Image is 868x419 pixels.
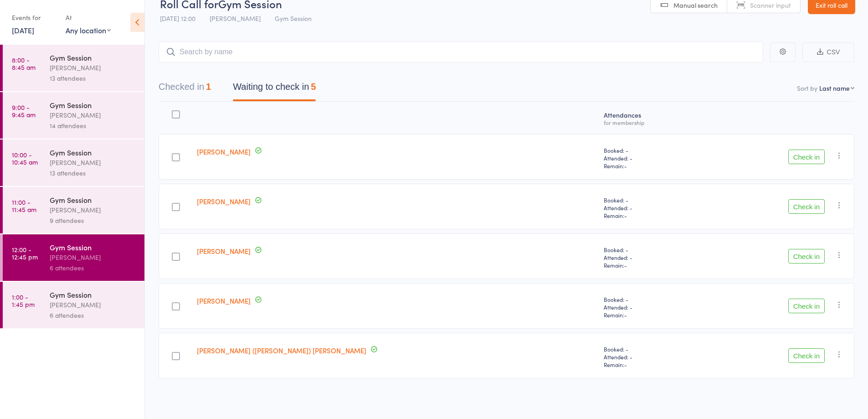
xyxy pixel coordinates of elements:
time: 12:00 - 12:45 pm [12,246,38,260]
div: 6 attendees [50,310,137,321]
time: 10:00 - 10:45 am [12,151,38,166]
span: Booked: - [604,196,700,204]
span: Attended: - [604,353,700,361]
time: 1:00 - 1:45 pm [12,293,35,308]
a: [PERSON_NAME] ([PERSON_NAME]) [PERSON_NAME] [197,346,366,355]
span: - [624,162,627,170]
span: Manual search [673,0,718,10]
div: for membership [604,119,700,125]
div: [PERSON_NAME] [50,300,137,310]
a: 12:00 -12:45 pmGym Session[PERSON_NAME]6 attendees [3,234,144,281]
div: 6 attendees [50,263,137,273]
a: 11:00 -11:45 amGym Session[PERSON_NAME]9 attendees [3,187,144,233]
span: Booked: - [604,146,700,154]
div: Gym Session [50,290,137,300]
time: 11:00 - 11:45 am [12,198,36,213]
div: 1 [206,82,211,92]
a: 1:00 -1:45 pmGym Session[PERSON_NAME]6 attendees [3,282,144,328]
time: 9:00 - 9:45 am [12,103,36,118]
span: Attended: - [604,303,700,311]
input: Search by name [159,41,763,62]
a: [PERSON_NAME] [197,296,251,305]
div: 9 attendees [50,215,137,226]
div: [PERSON_NAME] [50,157,137,168]
button: Waiting to check in5 [233,77,316,101]
span: - [624,361,627,368]
div: 14 attendees [50,120,137,131]
div: 5 [311,82,316,92]
div: [PERSON_NAME] [50,252,137,263]
div: 13 attendees [50,168,137,178]
a: [PERSON_NAME] [197,197,251,206]
span: Scanner input [750,0,791,10]
span: Remain: [604,261,700,269]
div: Atten­dances [600,106,704,130]
span: Remain: [604,212,700,219]
a: 9:00 -9:45 amGym Session[PERSON_NAME]14 attendees [3,92,144,139]
span: Attended: - [604,204,700,212]
a: [DATE] [12,25,34,35]
span: Attended: - [604,253,700,261]
div: [PERSON_NAME] [50,205,137,215]
button: Check in [788,348,825,363]
a: 8:00 -8:45 amGym Session[PERSON_NAME]13 attendees [3,45,144,91]
span: Remain: [604,361,700,368]
a: 10:00 -10:45 amGym Session[PERSON_NAME]13 attendees [3,140,144,186]
button: Check in [788,150,825,164]
label: Sort by [797,83,817,93]
time: 8:00 - 8:45 am [12,56,36,71]
span: - [624,212,627,219]
button: Check in [788,299,825,313]
span: Booked: - [604,345,700,353]
button: Check in [788,199,825,214]
span: - [624,261,627,269]
span: [PERSON_NAME] [210,14,261,23]
div: Last name [819,83,850,93]
div: Gym Session [50,195,137,205]
span: Remain: [604,162,700,170]
span: Remain: [604,311,700,319]
div: Events for [12,10,56,25]
a: [PERSON_NAME] [197,147,251,156]
span: Booked: - [604,246,700,253]
div: Gym Session [50,242,137,252]
div: Gym Session [50,147,137,157]
div: At [66,10,111,25]
button: CSV [802,42,854,62]
span: - [624,311,627,319]
button: Checked in1 [159,77,211,101]
span: Booked: - [604,295,700,303]
div: [PERSON_NAME] [50,62,137,73]
div: Gym Session [50,52,137,62]
div: Any location [66,25,111,35]
span: Attended: - [604,154,700,162]
button: Check in [788,249,825,264]
a: [PERSON_NAME] [197,246,251,256]
div: [PERSON_NAME] [50,110,137,120]
span: Gym Session [275,14,312,23]
div: 13 attendees [50,73,137,83]
span: [DATE] 12:00 [160,14,195,23]
div: Gym Session [50,100,137,110]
